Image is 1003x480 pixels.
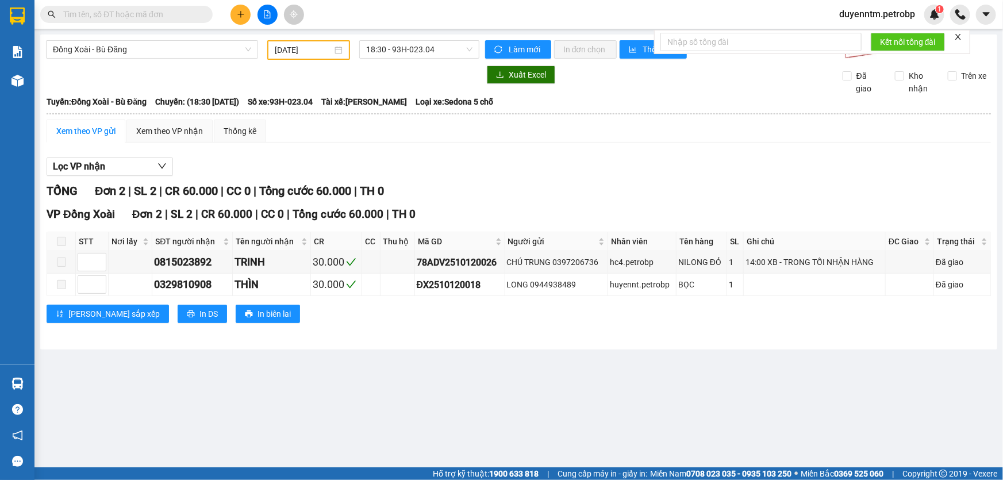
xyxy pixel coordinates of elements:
span: close [954,33,962,41]
span: Thống kê [643,43,678,56]
span: | [159,184,162,198]
th: Ghi chú [744,232,886,251]
span: Kho nhận [904,70,939,95]
th: SL [727,232,744,251]
span: | [165,208,168,221]
span: Số xe: 93H-023.04 [248,95,313,108]
span: SL 2 [171,208,193,221]
span: Xuất Excel [509,68,546,81]
div: Thống kê [224,125,256,137]
span: Đồng Xoài - Bù Đăng [53,41,251,58]
span: | [547,467,549,480]
span: Miền Nam [650,467,791,480]
div: CHÚ TRUNG 0397206736 [507,256,606,268]
span: 18:30 - 93H-023.04 [366,41,472,58]
span: In DS [199,308,218,320]
span: Kết nối tổng đài [880,36,936,48]
b: Tuyến: Đồng Xoài - Bù Đăng [47,97,147,106]
span: Trên xe [957,70,992,82]
div: TRINH [235,254,309,270]
button: sort-ascending[PERSON_NAME] sắp xếp [47,305,169,323]
img: solution-icon [11,46,24,58]
img: icon-new-feature [929,9,940,20]
span: download [496,71,504,80]
div: BỌC [678,278,725,291]
div: NILONG ĐỎ [678,256,725,268]
span: notification [12,430,23,441]
button: downloadXuất Excel [487,66,555,84]
span: plus [237,10,245,18]
span: Tài xế: [PERSON_NAME] [321,95,407,108]
span: Chuyến: (18:30 [DATE]) [155,95,239,108]
td: THÌN [233,274,311,296]
div: 30.000 [313,254,360,270]
span: SL 2 [134,184,156,198]
span: | [128,184,131,198]
span: 1 [937,5,941,13]
th: Nhân viên [608,232,677,251]
span: down [157,162,167,171]
button: syncLàm mới [485,40,551,59]
span: | [221,184,224,198]
button: In đơn chọn [554,40,617,59]
span: Nơi lấy [112,235,140,248]
span: copyright [939,470,947,478]
span: Đơn 2 [132,208,163,221]
span: bar-chart [629,45,639,55]
div: huyennt.petrobp [610,278,674,291]
button: plus [230,5,251,25]
span: [PERSON_NAME] sắp xếp [68,308,160,320]
strong: 0369 525 060 [834,469,883,478]
div: Xem theo VP nhận [136,125,203,137]
img: phone-icon [955,9,966,20]
strong: 0708 023 035 - 0935 103 250 [686,469,791,478]
span: file-add [263,10,271,18]
span: aim [290,10,298,18]
span: Tên người nhận [236,235,299,248]
button: file-add [258,5,278,25]
span: printer [245,310,253,319]
div: hc4.petrobp [610,256,674,268]
span: Làm mới [509,43,542,56]
input: Tìm tên, số ĐT hoặc mã đơn [63,8,199,21]
button: Lọc VP nhận [47,158,173,176]
span: check [346,279,356,290]
span: | [255,208,258,221]
span: | [287,208,290,221]
td: 0815023892 [152,251,233,274]
span: duyenntm.petrobp [830,7,924,21]
span: check [346,257,356,267]
span: | [253,184,256,198]
span: caret-down [981,9,992,20]
div: 1 [729,278,741,291]
div: 0815023892 [154,254,230,270]
span: Hỗ trợ kỹ thuật: [433,467,539,480]
span: Loại xe: Sedona 5 chỗ [416,95,493,108]
span: Tổng cước 60.000 [259,184,351,198]
th: Tên hàng [677,232,727,251]
span: ⚪️ [794,471,798,476]
div: Xem theo VP gửi [56,125,116,137]
img: warehouse-icon [11,75,24,87]
span: search [48,10,56,18]
td: TRINH [233,251,311,274]
div: 78ADV2510120026 [417,255,503,270]
span: Mã GD [418,235,493,248]
span: Đơn 2 [95,184,125,198]
th: Thu hộ [381,232,415,251]
span: sync [494,45,504,55]
button: caret-down [976,5,996,25]
span: Cung cấp máy in - giấy in: [558,467,647,480]
button: aim [284,5,304,25]
div: 30.000 [313,277,360,293]
span: VP Đồng Xoài [47,208,115,221]
span: In biên lai [258,308,291,320]
span: ĐC Giao [889,235,922,248]
span: CC 0 [226,184,251,198]
div: 0329810908 [154,277,230,293]
div: ĐX2510120018 [417,278,503,292]
span: Trạng thái [937,235,979,248]
span: sort-ascending [56,310,64,319]
span: Đã giao [852,70,886,95]
td: 78ADV2510120026 [415,251,505,274]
